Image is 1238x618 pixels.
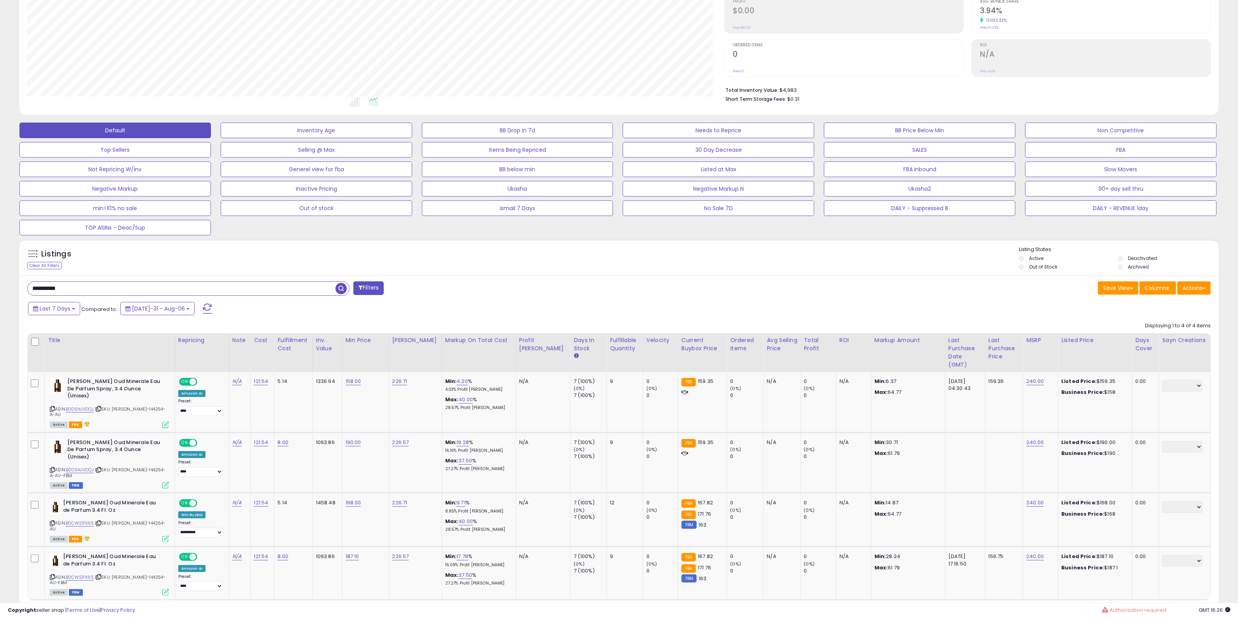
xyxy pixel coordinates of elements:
button: Generel view for fba [221,162,412,177]
i: hazardous material [82,535,90,541]
div: ASIN: [50,499,169,541]
small: (0%) [646,561,657,567]
div: 0.00 [1135,378,1153,385]
div: 156.75 [989,553,1017,560]
div: Win BuyBox [178,511,206,518]
button: SALES [824,142,1015,158]
b: Listed Price: [1061,439,1097,446]
small: (0%) [804,385,815,392]
small: FBA [681,511,696,519]
p: 28.57% Profit [PERSON_NAME] [445,527,510,532]
span: OFF [196,554,208,560]
span: ROI [980,43,1210,47]
b: Listed Price: [1061,553,1097,560]
a: 187.10 [346,553,359,560]
div: N/A [839,553,865,560]
div: 1336.94 [316,378,336,385]
p: 64.77 [875,511,939,518]
button: DAILY - Suppressed B [824,200,1015,216]
div: % [445,553,510,567]
a: 37.50 [458,457,472,465]
div: % [445,499,510,514]
a: B0CWS1FK65 [66,520,94,527]
small: (0%) [574,385,585,392]
b: [PERSON_NAME] Oud Minerale Eau De Parfum Spray, 3.4 Ounce (Unisex) [67,378,162,402]
div: $158 [1061,389,1126,396]
img: 31CdogJnb7L._SL40_.jpg [50,439,65,455]
div: 9 [610,439,637,446]
strong: Max: [875,388,888,396]
a: N/A [232,499,242,507]
span: FBM [69,482,83,489]
span: 171.76 [698,510,711,518]
div: 0 [646,439,678,446]
small: (0%) [730,507,741,513]
div: Fulfillment Cost [277,336,309,353]
div: Velocity [646,336,675,344]
div: N/A [839,499,865,506]
div: 159.36 [989,378,1017,385]
span: 159.35 [698,439,713,446]
a: 40.00 [458,518,473,525]
div: N/A [839,439,865,446]
div: Amazon AI [178,451,205,458]
div: Last Purchase Price [989,336,1020,361]
small: (0%) [730,385,741,392]
div: Ordered Items [730,336,760,353]
div: 0 [646,453,678,460]
span: FBA [69,536,82,543]
button: 90+ day sell thru [1025,181,1217,197]
div: 5.14 [277,499,306,506]
span: All listings currently available for purchase on Amazon [50,536,68,543]
b: [PERSON_NAME] Oud Minerale Eau de Parfum 3.4 Fl. Oz [63,553,158,569]
a: B0D5NJVDQJ [66,467,94,473]
a: 121.54 [254,553,268,560]
div: Preset: [178,520,223,538]
a: 8.00 [277,553,288,560]
div: Last Purchase Date (GMT) [948,336,982,369]
div: 9 [610,553,637,560]
p: 64.77 [875,389,939,396]
a: N/A [232,553,242,560]
div: Sayn Creations [1162,336,1207,344]
div: 0 [730,514,763,521]
button: Top Sellers [19,142,211,158]
span: ON [180,379,190,385]
span: $0.31 [787,95,799,103]
div: Days In Stock [574,336,603,353]
b: Listed Price: [1061,499,1097,506]
div: Inv. value [316,336,339,353]
div: $190 [1061,450,1126,457]
small: Prev: N/A [980,69,995,74]
b: Min: [445,439,457,446]
label: Archived [1128,263,1149,270]
strong: Max: [875,510,888,518]
p: 4.03% Profit [PERSON_NAME] [445,387,510,392]
div: Listed Price [1061,336,1129,344]
a: 240.00 [1026,377,1044,385]
button: Last 7 Days [28,302,80,315]
span: FBA [69,421,82,428]
small: Prev: 0 [733,69,744,74]
div: Note [232,336,248,344]
div: Fulfillable Quantity [610,336,640,353]
div: Cost [254,336,271,344]
p: 16.16% Profit [PERSON_NAME] [445,448,510,453]
a: 226.71 [392,499,407,507]
b: Business Price: [1061,449,1104,457]
a: 4.20 [457,377,468,385]
button: Negative Markup [19,181,211,197]
span: 167.82 [698,553,713,560]
span: [DATE]-31 - Aug-06 [132,305,185,313]
b: Max: [445,518,459,525]
div: 7 (100%) [574,453,606,460]
div: 0 [646,392,678,399]
div: Preset: [178,399,223,416]
div: 0 [804,514,836,521]
a: Terms of Use [67,606,100,614]
b: Business Price: [1061,388,1104,396]
div: Repricing [178,336,226,344]
h2: N/A [980,50,1210,60]
small: FBA [681,499,696,508]
div: [PERSON_NAME] [392,336,439,344]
